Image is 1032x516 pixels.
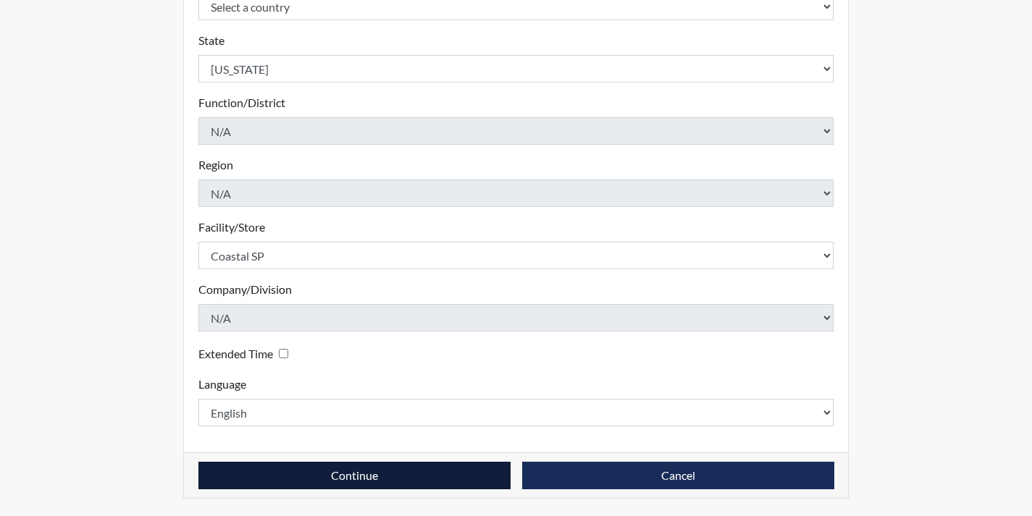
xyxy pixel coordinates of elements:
label: Language [198,376,246,393]
label: Region [198,156,233,174]
label: Function/District [198,94,285,111]
button: Continue [198,462,511,489]
label: Extended Time [198,345,273,363]
div: Checking this box will provide the interviewee with an accomodation of extra time to answer each ... [198,343,294,364]
label: Facility/Store [198,219,265,236]
button: Cancel [522,462,834,489]
label: Company/Division [198,281,292,298]
label: State [198,32,225,49]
